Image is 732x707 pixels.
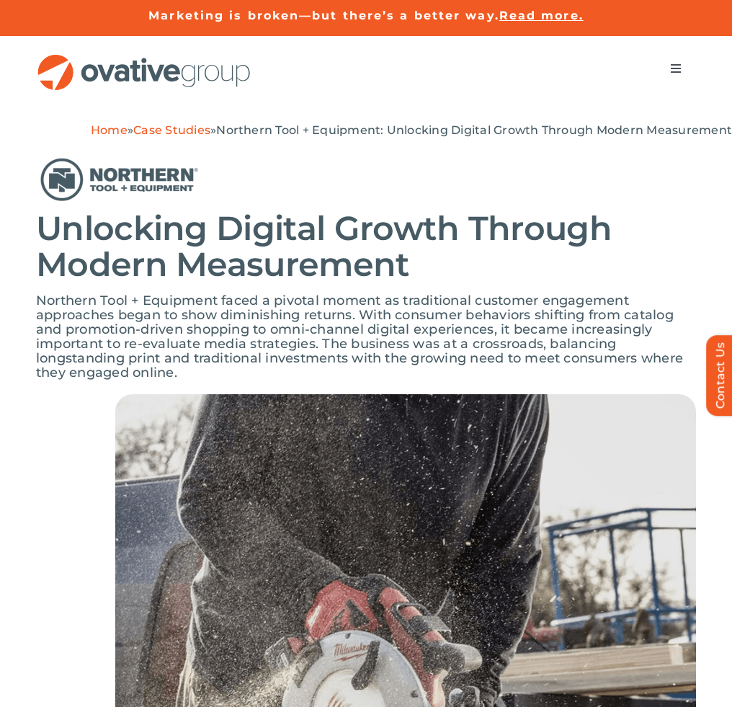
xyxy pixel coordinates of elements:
[36,156,202,203] img: Northern Tool
[36,293,683,381] span: Northern Tool + Equipment faced a pivotal moment as traditional customer engagement approaches be...
[216,123,732,137] span: Northern Tool + Equipment: Unlocking Digital Growth Through Modern Measurement
[133,123,210,137] a: Case Studies
[36,208,612,285] span: Unlocking Digital Growth Through Modern Measurement
[91,123,128,137] a: Home
[656,54,696,83] nav: Menu
[91,123,732,137] span: » »
[499,9,584,22] a: Read more.
[148,9,499,22] a: Marketing is broken—but there’s a better way.
[36,53,252,66] a: OG_Full_horizontal_RGB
